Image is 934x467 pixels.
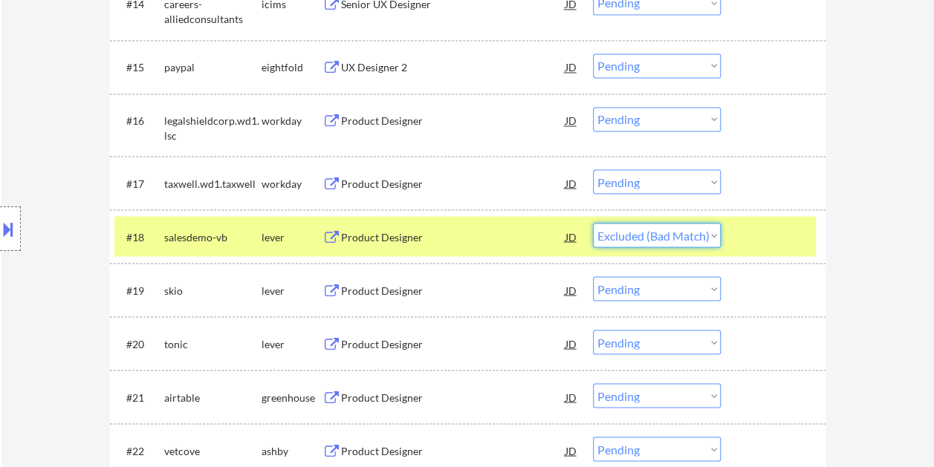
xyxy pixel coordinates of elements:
[564,53,579,80] div: JD
[564,383,579,410] div: JD
[341,283,565,298] div: Product Designer
[564,107,579,134] div: JD
[126,390,152,405] div: #21
[341,114,565,128] div: Product Designer
[262,390,322,405] div: greenhouse
[341,60,565,75] div: UX Designer 2
[262,443,322,458] div: ashby
[564,169,579,196] div: JD
[564,223,579,249] div: JD
[341,176,565,191] div: Product Designer
[164,443,262,458] div: vetcove
[564,276,579,303] div: JD
[341,390,565,405] div: Product Designer
[126,443,152,458] div: #22
[262,336,322,351] div: lever
[164,60,262,75] div: paypal
[262,176,322,191] div: workday
[126,60,152,75] div: #15
[262,114,322,128] div: workday
[341,443,565,458] div: Product Designer
[564,330,579,356] div: JD
[164,390,262,405] div: airtable
[564,437,579,463] div: JD
[262,60,322,75] div: eightfold
[262,283,322,298] div: lever
[341,229,565,244] div: Product Designer
[341,336,565,351] div: Product Designer
[262,229,322,244] div: lever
